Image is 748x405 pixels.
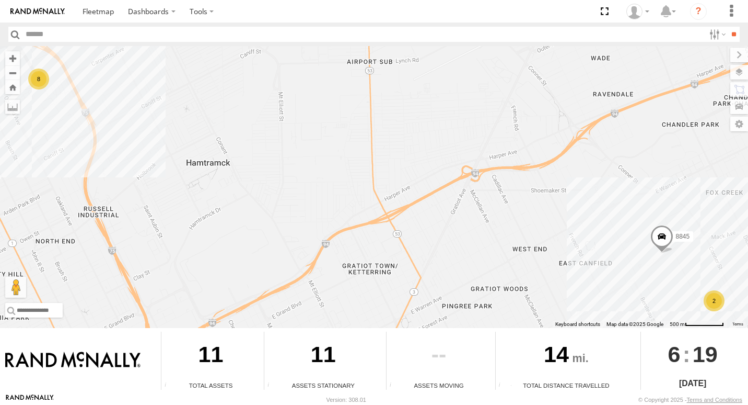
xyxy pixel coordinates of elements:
[387,381,492,390] div: Assets Moving
[264,381,382,390] div: Assets Stationary
[555,321,600,328] button: Keyboard shortcuts
[5,51,20,65] button: Zoom in
[387,382,402,390] div: Total number of assets current in transit.
[496,332,637,381] div: 14
[705,27,728,42] label: Search Filter Options
[5,80,20,94] button: Zoom Home
[5,277,26,298] button: Drag Pegman onto the map to open Street View
[732,322,743,326] a: Terms (opens in new tab)
[496,382,511,390] div: Total distance travelled by all assets within specified date range and applied filters
[161,332,260,381] div: 11
[693,332,718,377] span: 19
[670,321,685,327] span: 500 m
[730,117,748,131] label: Map Settings
[326,397,366,403] div: Version: 308.01
[641,332,744,377] div: :
[161,381,260,390] div: Total Assets
[10,8,65,15] img: rand-logo.svg
[668,332,681,377] span: 6
[5,352,141,369] img: Rand McNally
[704,290,724,311] div: 2
[641,377,744,390] div: [DATE]
[5,65,20,80] button: Zoom out
[623,4,653,19] div: Valeo Dash
[264,332,382,381] div: 11
[675,232,689,240] span: 8845
[667,321,727,328] button: Map Scale: 500 m per 71 pixels
[264,382,280,390] div: Total number of assets current stationary.
[6,395,54,405] a: Visit our Website
[638,397,742,403] div: © Copyright 2025 -
[687,397,742,403] a: Terms and Conditions
[28,69,49,89] div: 8
[161,382,177,390] div: Total number of Enabled Assets
[496,381,637,390] div: Total Distance Travelled
[606,321,663,327] span: Map data ©2025 Google
[5,99,20,114] label: Measure
[690,3,707,20] i: ?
